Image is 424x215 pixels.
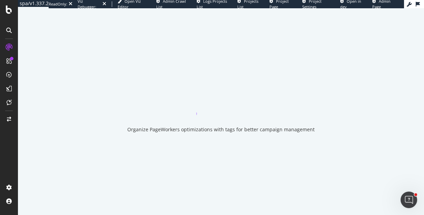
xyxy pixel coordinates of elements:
[401,192,417,208] iframe: Intercom live chat
[127,126,315,133] div: Organize PageWorkers optimizations with tags for better campaign management
[196,90,246,115] div: animation
[49,1,67,7] div: ReadOnly:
